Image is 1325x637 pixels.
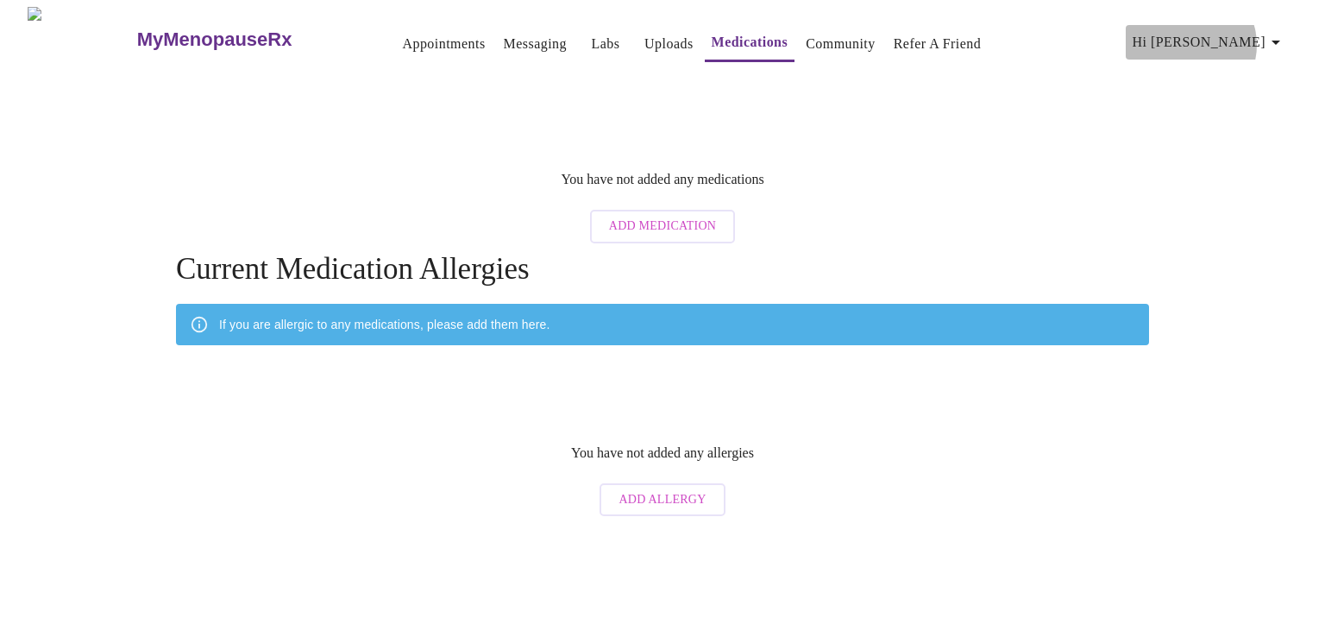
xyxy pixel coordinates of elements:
[619,489,706,511] span: Add Allergy
[799,27,882,61] button: Community
[705,25,795,62] button: Medications
[219,309,549,340] div: If you are allergic to any medications, please add them here.
[600,483,725,517] button: Add Allergy
[395,27,492,61] button: Appointments
[806,32,876,56] a: Community
[637,27,700,61] button: Uploads
[176,252,1149,287] h4: Current Medication Allergies
[712,30,788,54] a: Medications
[1126,25,1293,60] button: Hi [PERSON_NAME]
[887,27,989,61] button: Refer a Friend
[578,27,633,61] button: Labs
[137,28,292,51] h3: MyMenopauseRx
[592,32,620,56] a: Labs
[504,32,567,56] a: Messaging
[644,32,694,56] a: Uploads
[135,9,361,70] a: MyMenopauseRx
[571,445,754,461] p: You have not added any allergies
[609,216,716,237] span: Add Medication
[497,27,574,61] button: Messaging
[590,210,735,243] button: Add Medication
[561,172,763,187] p: You have not added any medications
[28,7,135,72] img: MyMenopauseRx Logo
[402,32,485,56] a: Appointments
[894,32,982,56] a: Refer a Friend
[1133,30,1286,54] span: Hi [PERSON_NAME]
